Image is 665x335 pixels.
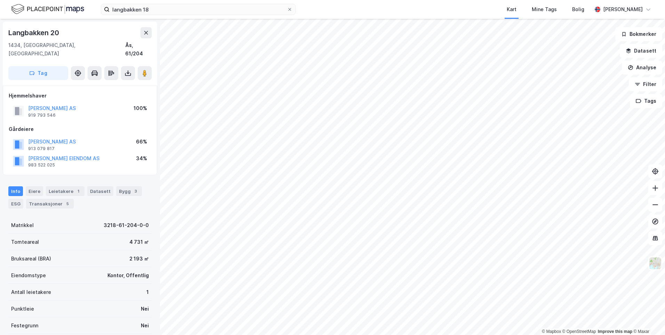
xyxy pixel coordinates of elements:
[110,4,287,15] input: Søk på adresse, matrikkel, gårdeiere, leietakere eller personer
[572,5,584,14] div: Bolig
[136,138,147,146] div: 66%
[598,329,632,334] a: Improve this map
[11,221,34,229] div: Matrikkel
[507,5,516,14] div: Kart
[11,271,46,280] div: Eiendomstype
[542,329,561,334] a: Mapbox
[107,271,149,280] div: Kontor, Offentlig
[46,186,85,196] div: Leietakere
[116,186,142,196] div: Bygg
[8,41,125,58] div: 1434, [GEOGRAPHIC_DATA], [GEOGRAPHIC_DATA]
[11,255,51,263] div: Bruksareal (BRA)
[615,27,662,41] button: Bokmerker
[11,305,34,313] div: Punktleie
[11,3,84,15] img: logo.f888ab2527a4732fd821a326f86c7f29.svg
[630,302,665,335] div: Kontrollprogram for chat
[134,104,147,112] div: 100%
[629,77,662,91] button: Filter
[28,112,56,118] div: 919 793 546
[8,66,68,80] button: Tag
[26,186,43,196] div: Eiere
[603,5,643,14] div: [PERSON_NAME]
[532,5,557,14] div: Mine Tags
[620,44,662,58] button: Datasett
[28,162,55,168] div: 983 522 025
[8,199,23,209] div: ESG
[649,257,662,270] img: Z
[8,27,60,38] div: Langbakken 20
[9,125,151,133] div: Gårdeiere
[141,321,149,330] div: Nei
[26,199,74,209] div: Transaksjoner
[129,255,149,263] div: 2 193 ㎡
[146,288,149,296] div: 1
[64,200,71,207] div: 5
[11,321,38,330] div: Festegrunn
[125,41,152,58] div: Ås, 61/204
[129,238,149,246] div: 4 731 ㎡
[8,186,23,196] div: Info
[9,92,151,100] div: Hjemmelshaver
[75,188,82,195] div: 1
[141,305,149,313] div: Nei
[562,329,596,334] a: OpenStreetMap
[104,221,149,229] div: 3218-61-204-0-0
[136,154,147,163] div: 34%
[622,61,662,75] button: Analyse
[11,288,51,296] div: Antall leietakere
[630,302,665,335] iframe: Chat Widget
[87,186,113,196] div: Datasett
[132,188,139,195] div: 3
[28,146,55,151] div: 913 079 817
[11,238,39,246] div: Tomteareal
[630,94,662,108] button: Tags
